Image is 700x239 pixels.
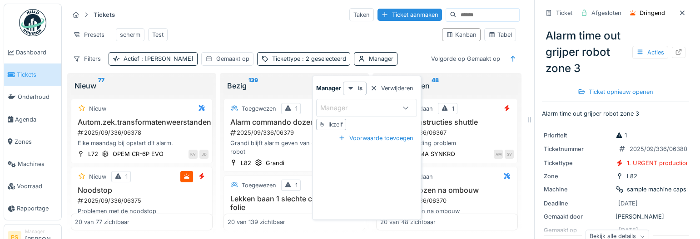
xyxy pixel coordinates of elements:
span: Voorraad [17,182,58,190]
div: 1 [452,104,454,113]
div: 2025/09/336/06378 [77,128,209,137]
div: [PERSON_NAME] [544,212,687,221]
div: Nieuw [89,104,106,113]
div: 2025/09/336/06367 [382,128,514,137]
div: Elke maandag bij opstart dit alarm. [75,139,209,147]
h3: afstellen dozen na ombouw [380,186,514,195]
strong: is [358,84,362,93]
div: Acties [632,46,668,59]
div: Ticket [556,9,572,17]
strong: Manager [316,84,341,93]
div: Grandi [266,159,284,167]
div: L72 [88,150,98,158]
div: Filters [69,52,105,65]
div: 20 van 139 zichtbaar [228,218,285,226]
div: scherm [120,30,140,39]
sup: 139 [248,80,258,91]
div: Ticket aanmaken [377,9,442,21]
span: : 2 geselecteerd [300,55,346,62]
div: Zone [544,172,612,180]
div: Voorwaarde toevoegen [335,132,417,144]
strong: Tickets [90,10,119,19]
span: : [PERSON_NAME] [139,55,194,62]
div: Toegewezen [242,181,276,190]
div: 1 [616,131,627,140]
div: Bezig [227,80,362,91]
p: Alarm time out grijper robot zone 3 [542,109,689,118]
div: Verwijderen [367,82,417,94]
sup: 48 [432,80,439,91]
div: Nieuw [89,172,106,181]
div: Ticketnummer [544,145,612,153]
h3: Alarm commando dozen [228,118,361,127]
div: Toegewezen [242,104,276,113]
sup: 77 [98,80,104,91]
div: 2025/09/336/06375 [77,196,209,205]
div: Tabel [488,30,512,39]
div: JD [199,150,209,159]
div: [DATE] [618,199,638,208]
div: Test [152,30,164,39]
div: Prioriteit [544,131,612,140]
div: SV [505,150,514,159]
h3: Lekken baan 1 slechte centreerde folie [228,195,361,212]
span: Tickets [17,70,58,79]
div: 2025/09/336/06380 [630,145,687,153]
div: OPEM CR-6P EVO [113,150,164,158]
div: 1 [295,104,298,113]
div: 2025/09/336/06379 [229,128,361,137]
div: Ticket opnieuw openen [574,86,657,98]
div: Alarm time out grijper robot zone 3 [542,24,689,80]
div: L82 [241,159,251,167]
div: 20 van 77 zichtbaar [75,218,129,226]
div: AM [494,150,503,159]
div: sample machine capsules [627,185,698,194]
div: Presets [69,28,109,41]
div: 1 [125,172,128,181]
div: afstellen dozen na ombouw [380,207,514,215]
div: Kanban [446,30,477,39]
div: Taken [349,8,374,21]
div: Gemaakt op [216,54,249,63]
span: Onderhoud [18,93,58,101]
div: Shuttle unloading problem [380,139,514,147]
div: Ikzelf [328,120,343,129]
div: 20 van 48 zichtbaar [380,218,436,226]
div: IMA SYNKRO [418,150,455,158]
div: Problemen met de noodstop [75,207,209,215]
div: Deadline [544,199,612,208]
div: L82 [627,172,637,180]
div: KV [189,150,198,159]
span: Zones [15,137,58,146]
div: Actief [124,54,194,63]
div: Tickettype [544,159,612,167]
div: Gemaakt door [544,212,612,221]
div: Grandi blijft alarm geven van dozen + grijper robot [228,139,361,156]
h3: Autom.zek.transformatenweerstanden [75,118,209,127]
img: Badge_color-CXgf-gQk.svg [19,9,46,36]
div: Nieuw [74,80,209,91]
span: Rapportage [17,204,58,213]
div: Tickettype [272,54,346,63]
div: Afgesloten [591,9,621,17]
div: Machine [544,185,612,194]
h3: Noodstop [75,186,209,195]
span: Machines [18,160,58,168]
div: 1 [295,181,298,190]
div: Dringend [640,9,665,17]
span: Agenda [15,115,58,124]
span: Dashboard [16,48,58,57]
div: Volgorde op Gemaakt op [427,52,504,65]
div: Manager [25,228,58,235]
h3: L79 2813 instructies shuttle [380,118,514,127]
div: Te controleren [380,80,514,91]
div: 2025/09/336/06370 [382,196,514,205]
div: Manager [369,54,393,63]
div: Manager [320,103,360,113]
